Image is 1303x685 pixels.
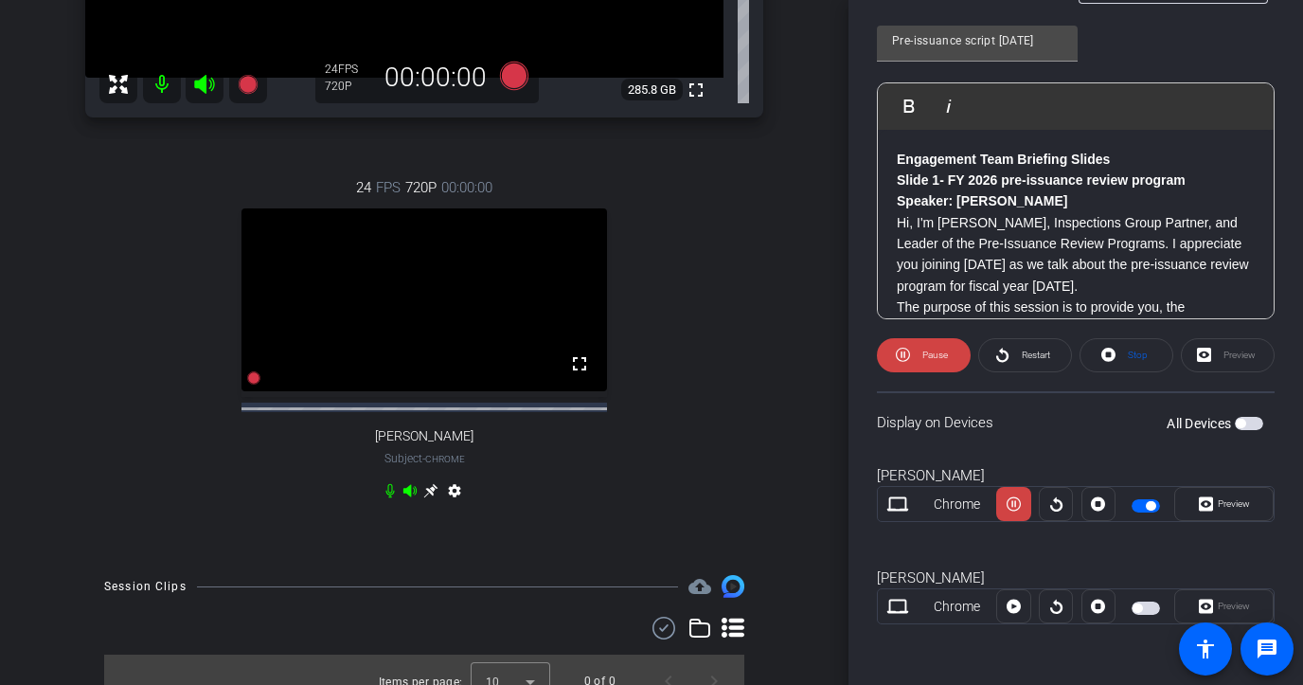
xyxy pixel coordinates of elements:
[918,597,997,617] div: Chrome
[877,465,1275,487] div: [PERSON_NAME]
[372,62,499,94] div: 00:00:00
[978,338,1072,372] button: Restart
[356,177,371,198] span: 24
[1128,350,1148,360] span: Stop
[897,193,1068,208] strong: Speaker: [PERSON_NAME]
[425,454,465,464] span: Chrome
[877,568,1275,589] div: [PERSON_NAME]
[897,152,1110,167] strong: Engagement Team Briefing Slides
[1256,638,1278,660] mat-icon: message
[1080,338,1173,372] button: Stop
[722,575,744,598] img: Session clips
[338,63,358,76] span: FPS
[1022,350,1050,360] span: Restart
[104,577,187,596] div: Session Clips
[877,338,971,372] button: Pause
[931,87,967,125] button: Italic (⌘I)
[922,350,948,360] span: Pause
[891,87,927,125] button: Bold (⌘B)
[375,428,473,444] span: [PERSON_NAME]
[897,172,1186,188] strong: Slide 1- FY 2026 pre-issuance review program
[1194,638,1217,660] mat-icon: accessibility
[443,483,466,506] mat-icon: settings
[892,29,1062,52] input: Title
[1167,414,1235,433] label: All Devices
[1174,487,1274,521] button: Preview
[621,79,683,101] span: 285.8 GB
[376,177,401,198] span: FPS
[897,212,1255,297] p: Hi, I'm [PERSON_NAME], Inspections Group Partner, and Leader of the Pre-Issuance Review Programs....
[685,79,707,101] mat-icon: fullscreen
[688,575,711,598] span: Destinations for your clips
[1218,498,1250,509] span: Preview
[405,177,437,198] span: 720P
[325,62,372,77] div: 24
[384,450,465,467] span: Subject
[688,575,711,598] mat-icon: cloud_upload
[568,352,591,375] mat-icon: fullscreen
[441,177,492,198] span: 00:00:00
[918,495,997,514] div: Chrome
[325,79,372,94] div: 720P
[422,452,425,465] span: -
[877,391,1275,453] div: Display on Devices
[897,297,1255,360] p: The purpose of this session is to provide you, the engagement teams, overview of the pre-issuance...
